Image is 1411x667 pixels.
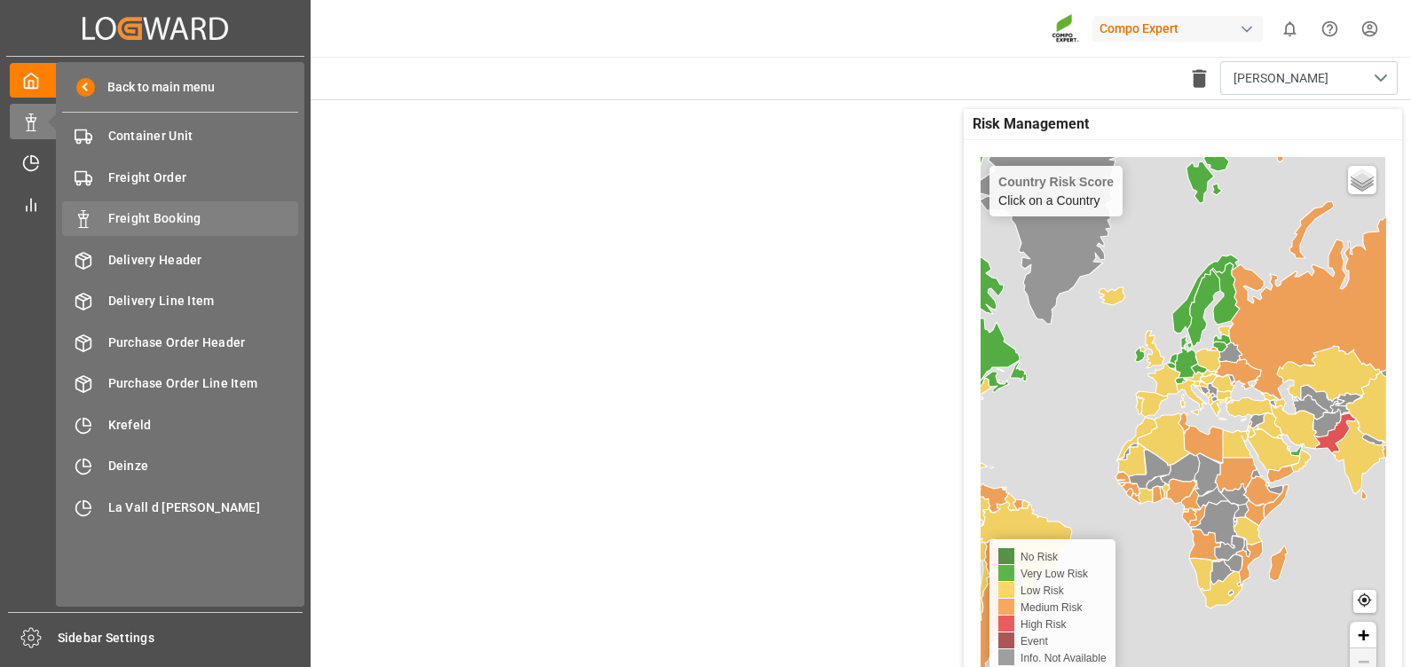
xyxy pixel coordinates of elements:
[108,251,299,270] span: Delivery Header
[108,333,299,352] span: Purchase Order Header
[62,242,298,277] a: Delivery Header
[973,114,1089,135] span: Risk Management
[1021,551,1058,563] span: No Risk
[62,490,298,524] a: La Vall d [PERSON_NAME]
[1021,585,1064,597] span: Low Risk
[58,629,303,647] span: Sidebar Settings
[62,201,298,236] a: Freight Booking
[1270,9,1310,49] button: show 0 new notifications
[95,78,215,97] span: Back to main menu
[1021,652,1107,664] span: Info. Not Available
[62,366,298,401] a: Purchase Order Line Item
[1358,624,1369,646] span: +
[10,186,301,221] a: My Reports
[108,457,299,475] span: Deinze
[62,407,298,442] a: Krefeld
[1052,13,1080,44] img: Screenshot%202023-09-29%20at%2010.02.21.png_1712312052.png
[1220,61,1398,95] button: open menu
[998,175,1114,208] div: Click on a Country
[108,498,299,517] span: La Vall d [PERSON_NAME]
[108,169,299,187] span: Freight Order
[1021,568,1088,580] span: Very Low Risk
[1234,69,1328,88] span: [PERSON_NAME]
[62,449,298,483] a: Deinze
[998,175,1114,189] h4: Country Risk Score
[1310,9,1350,49] button: Help Center
[62,160,298,194] a: Freight Order
[10,145,301,180] a: Timeslot Management
[1021,618,1066,631] span: High Risk
[108,292,299,310] span: Delivery Line Item
[1348,166,1376,194] a: Layers
[62,284,298,318] a: Delivery Line Item
[10,63,301,98] a: My Cockpit
[108,127,299,145] span: Container Unit
[108,209,299,228] span: Freight Booking
[1021,601,1082,614] span: Medium Risk
[1350,622,1376,648] a: Zoom in
[62,325,298,359] a: Purchase Order Header
[62,119,298,153] a: Container Unit
[1021,635,1048,647] span: Event
[108,374,299,393] span: Purchase Order Line Item
[1092,16,1263,42] div: Compo Expert
[1092,12,1270,45] button: Compo Expert
[108,416,299,435] span: Krefeld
